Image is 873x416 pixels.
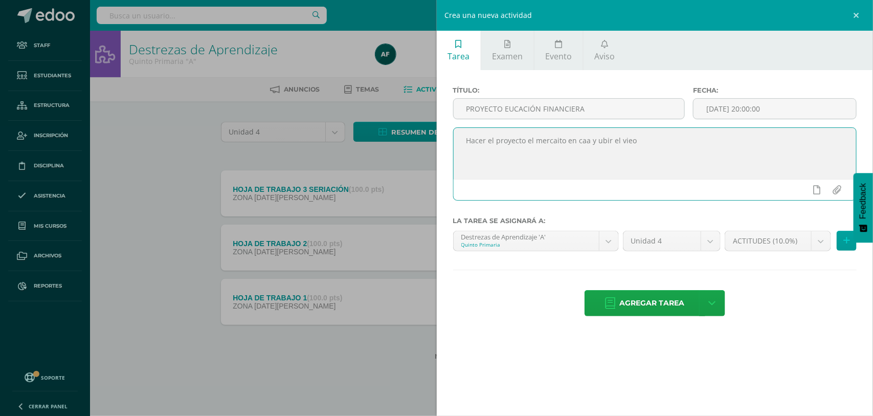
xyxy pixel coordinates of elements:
a: ACTITUDES (10.0%) [725,231,831,251]
span: Unidad 4 [631,231,693,251]
span: ACTITUDES (10.0%) [733,231,803,251]
span: Examen [492,51,523,62]
label: La tarea se asignará a: [453,217,857,225]
a: Examen [481,31,534,70]
span: Feedback [859,183,868,219]
a: Unidad 4 [623,231,720,251]
a: Destrezas de Aprendizaje 'A'Quinto Primaria [454,231,618,251]
label: Título: [453,86,685,94]
span: Tarea [447,51,469,62]
a: Evento [534,31,583,70]
span: Evento [545,51,572,62]
div: Quinto Primaria [461,241,591,248]
button: Feedback - Mostrar encuesta [854,173,873,243]
label: Fecha: [693,86,857,94]
div: Destrezas de Aprendizaje 'A' [461,231,591,241]
input: Fecha de entrega [693,99,856,119]
span: Aviso [595,51,615,62]
a: Aviso [584,31,626,70]
span: Agregar tarea [620,291,685,316]
a: Tarea [437,31,481,70]
input: Título [454,99,685,119]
